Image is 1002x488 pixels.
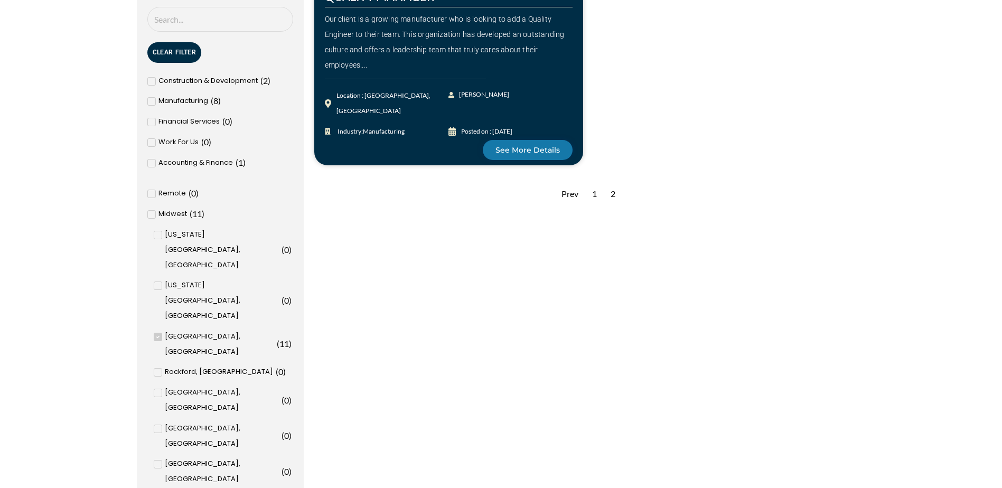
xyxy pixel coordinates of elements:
[456,87,509,102] span: [PERSON_NAME]
[158,186,186,201] span: Remote
[243,157,246,167] span: )
[165,456,279,487] span: [GEOGRAPHIC_DATA], [GEOGRAPHIC_DATA]
[448,87,510,102] a: [PERSON_NAME]
[238,157,243,167] span: 1
[192,209,202,219] span: 11
[165,421,279,452] span: [GEOGRAPHIC_DATA], [GEOGRAPHIC_DATA]
[282,295,284,305] span: (
[225,116,230,126] span: 0
[158,155,233,171] span: Accounting & Finance
[483,140,573,160] a: See More Details
[556,181,584,207] div: Prev
[289,245,292,255] span: )
[222,116,225,126] span: (
[165,364,273,380] span: Rockford, [GEOGRAPHIC_DATA]
[282,430,284,440] span: (
[218,96,221,106] span: )
[325,124,449,139] a: Industry:Manufacturing
[289,430,292,440] span: )
[263,76,268,86] span: 2
[196,188,199,198] span: )
[282,395,284,405] span: (
[282,245,284,255] span: (
[165,227,279,273] span: [US_STATE][GEOGRAPHIC_DATA], [GEOGRAPHIC_DATA]
[289,395,292,405] span: )
[284,295,289,305] span: 0
[277,339,279,349] span: (
[165,385,279,416] span: [GEOGRAPHIC_DATA], [GEOGRAPHIC_DATA]
[190,209,192,219] span: (
[363,127,405,135] span: Manufacturing
[209,137,211,147] span: )
[230,116,232,126] span: )
[461,124,512,139] div: Posted on : [DATE]
[158,207,187,222] span: Midwest
[158,93,208,109] span: Manufacturing
[289,339,292,349] span: )
[278,367,283,377] span: 0
[147,7,293,32] input: Search Job
[236,157,238,167] span: (
[284,245,289,255] span: 0
[284,395,289,405] span: 0
[158,73,258,89] span: Construction & Development
[283,367,286,377] span: )
[289,466,292,476] span: )
[587,181,602,207] div: 1
[276,367,278,377] span: (
[147,42,202,63] button: Clear Filter
[268,76,270,86] span: )
[158,114,220,129] span: Financial Services
[213,96,218,106] span: 8
[191,188,196,198] span: 0
[165,329,274,360] span: [GEOGRAPHIC_DATA], [GEOGRAPHIC_DATA]
[284,430,289,440] span: 0
[211,96,213,106] span: (
[335,124,405,139] span: Industry:
[201,137,204,147] span: (
[204,137,209,147] span: 0
[189,188,191,198] span: (
[165,278,279,323] span: [US_STATE][GEOGRAPHIC_DATA], [GEOGRAPHIC_DATA]
[336,88,449,119] div: Location : [GEOGRAPHIC_DATA], [GEOGRAPHIC_DATA]
[279,339,289,349] span: 11
[260,76,263,86] span: (
[325,12,573,72] div: Our client is a growing manufacturer who is looking to add a Quality Engineer to their team. This...
[495,146,560,154] span: See More Details
[284,466,289,476] span: 0
[158,135,199,150] span: Work For Us
[289,295,292,305] span: )
[605,181,621,207] div: 2
[202,209,204,219] span: )
[282,466,284,476] span: (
